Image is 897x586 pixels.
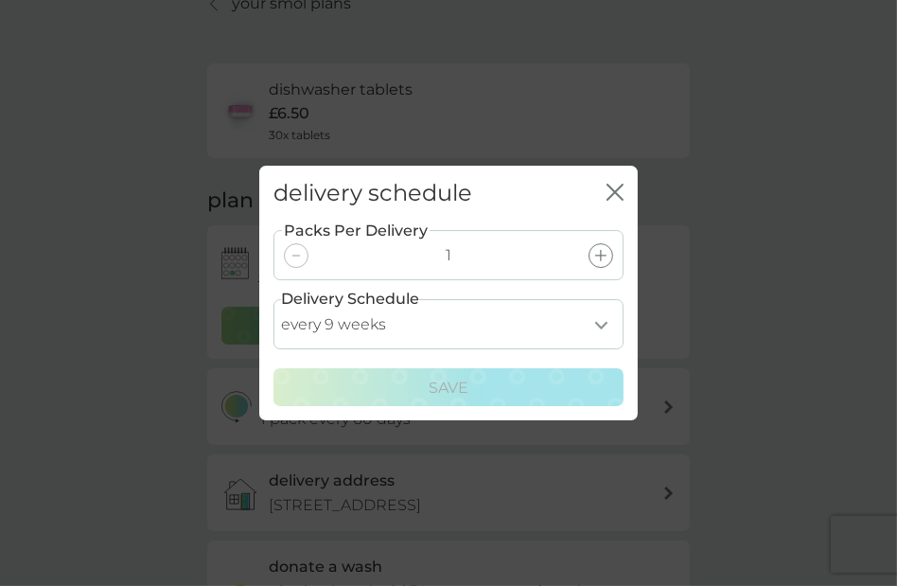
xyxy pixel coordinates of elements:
label: Delivery Schedule [281,287,419,311]
p: Save [429,376,468,400]
label: Packs Per Delivery [282,219,430,243]
p: 1 [446,243,451,268]
button: close [607,184,624,204]
button: Save [273,368,624,406]
h2: delivery schedule [273,180,472,207]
